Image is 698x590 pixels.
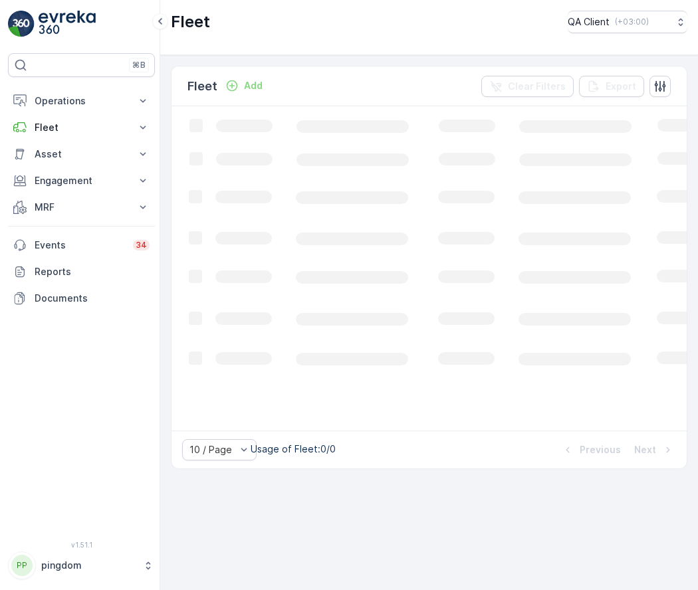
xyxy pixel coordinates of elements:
[580,443,621,456] p: Previous
[244,79,263,92] p: Add
[568,15,610,29] p: QA Client
[35,94,128,108] p: Operations
[606,80,636,93] p: Export
[8,11,35,37] img: logo
[35,265,150,278] p: Reports
[8,258,155,285] a: Reports
[560,442,622,458] button: Previous
[39,11,96,37] img: logo_light-DOdMpM7g.png
[251,442,336,456] p: Usage of Fleet : 0/0
[35,147,128,161] p: Asset
[634,443,656,456] p: Next
[171,11,210,33] p: Fleet
[8,88,155,114] button: Operations
[132,60,146,70] p: ⌘B
[8,141,155,167] button: Asset
[41,559,136,572] p: pingdom
[187,77,217,96] p: Fleet
[568,11,687,33] button: QA Client(+03:00)
[8,541,155,549] span: v 1.51.1
[633,442,676,458] button: Next
[481,76,574,97] button: Clear Filters
[35,292,150,305] p: Documents
[11,555,33,576] div: PP
[615,17,649,27] p: ( +03:00 )
[35,174,128,187] p: Engagement
[35,201,128,214] p: MRF
[8,232,155,258] a: Events34
[220,78,268,94] button: Add
[35,121,128,134] p: Fleet
[8,114,155,141] button: Fleet
[508,80,566,93] p: Clear Filters
[8,194,155,221] button: MRF
[136,240,147,250] p: 34
[8,285,155,312] a: Documents
[35,239,125,252] p: Events
[8,167,155,194] button: Engagement
[579,76,644,97] button: Export
[8,551,155,579] button: PPpingdom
